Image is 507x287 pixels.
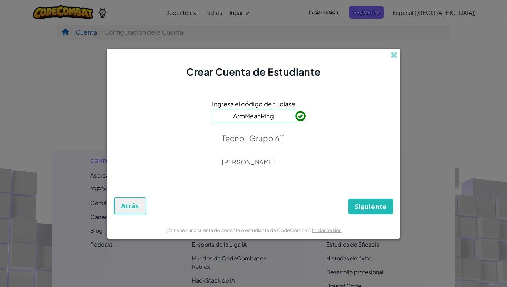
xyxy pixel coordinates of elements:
span: Crear Cuenta de Estudiante [186,66,321,78]
span: ¿Ya tienes una cuenta de docente o estudiante de CodeCombat? [165,227,312,233]
span: Siguiente [355,202,387,211]
button: Siguiente [348,199,393,214]
p: [PERSON_NAME] [222,158,285,166]
a: Iniciar Sesión [312,227,342,233]
p: Tecno I Grupo 611 [222,133,285,143]
span: Atrás [121,202,139,210]
span: Ingresa el código de tu clase [212,99,295,109]
button: Atrás [114,197,146,214]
